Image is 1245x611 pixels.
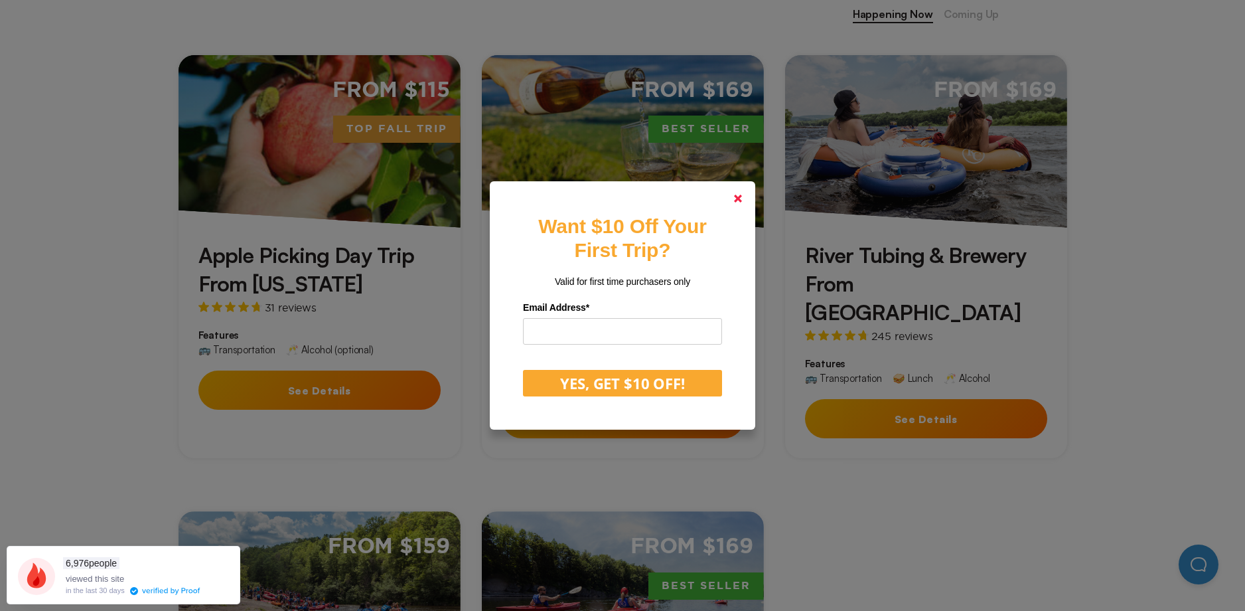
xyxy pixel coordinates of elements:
[523,298,722,318] label: Email Address
[66,587,125,594] div: in the last 30 days
[538,215,706,261] strong: Want $10 Off Your First Trip?
[66,558,89,568] span: 6,976
[586,302,589,313] span: Required
[66,574,124,584] span: viewed this site
[722,183,754,215] a: Close
[63,557,119,569] span: people
[523,370,722,396] button: YES, GET $10 OFF!
[555,276,690,287] span: Valid for first time purchasers only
